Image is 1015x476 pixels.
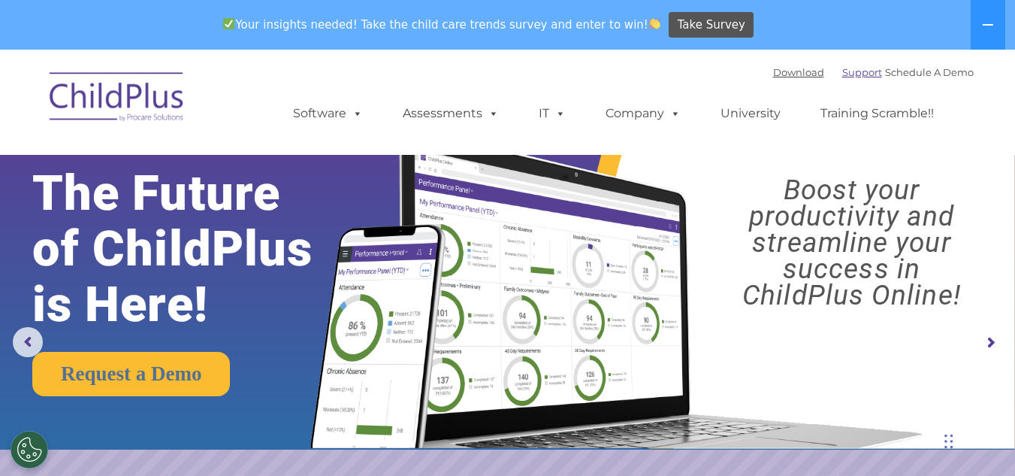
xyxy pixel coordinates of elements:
iframe: Chat Widget [940,404,1015,476]
img: ChildPlus by Procare Solutions [42,62,192,137]
a: Download [773,66,824,78]
span: Last name [209,99,255,111]
a: IT [524,99,581,129]
a: University [705,99,796,129]
a: Company [591,99,696,129]
a: Assessments [388,99,514,129]
img: 👏 [649,18,660,29]
a: Request a Demo [32,352,230,396]
a: Support [842,66,882,78]
a: Training Scramble!! [805,99,949,129]
span: Take Survey [678,12,745,38]
font: | [773,66,974,78]
span: Your insights needed! Take the child care trends survey and enter to win! [217,10,667,39]
div: Drag [944,419,953,464]
span: Phone number [209,161,273,172]
img: ✅ [223,18,234,29]
rs-layer: Boost your productivity and streamline your success in ChildPlus Online! [701,177,1002,308]
a: Take Survey [669,12,754,38]
a: Software [278,99,378,129]
rs-layer: The Future of ChildPlus is Here! [32,165,356,332]
a: Schedule A Demo [885,66,974,78]
button: Cookies Settings [11,431,48,468]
